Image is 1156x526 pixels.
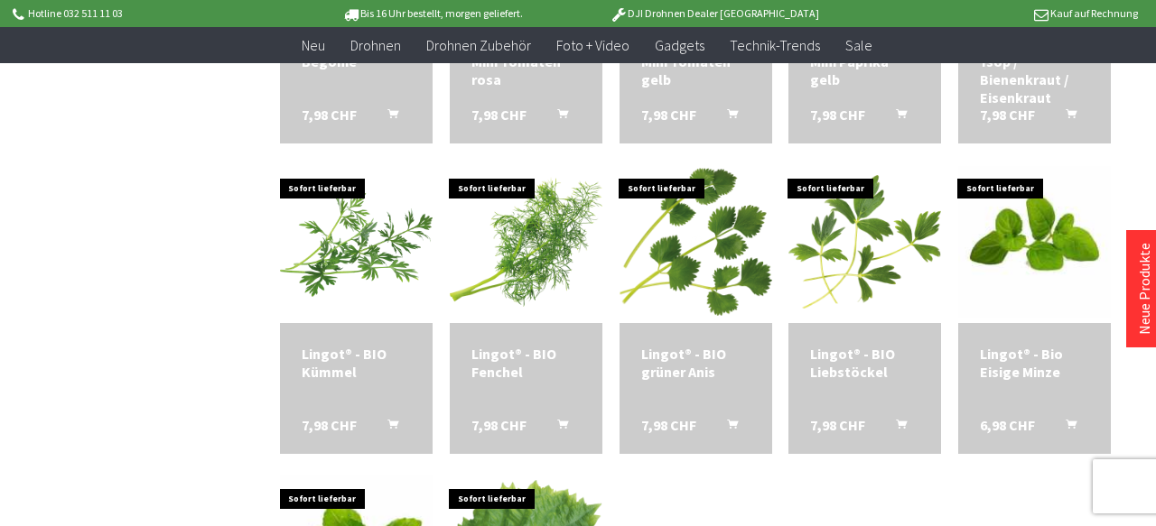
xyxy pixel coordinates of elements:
[289,27,338,64] a: Neu
[958,166,1111,318] img: Lingot® - Bio Eisige Minze
[788,175,941,309] img: Lingot® - BIO Liebstöckel
[874,106,918,129] button: In den Warenkorb
[980,34,1089,106] a: Lingot® - BIO Ysop / Bienenkraut / Eisenkraut 7,98 CHF In den Warenkorb
[641,345,750,381] div: Lingot® - BIO grüner Anis
[980,345,1089,381] div: Lingot® - Bio Eisige Minze
[350,36,401,54] span: Drohnen
[536,416,579,439] button: In den Warenkorb
[717,27,833,64] a: Technik-Trends
[641,416,696,434] span: 7,98 CHF
[366,416,409,439] button: In den Warenkorb
[980,416,1035,434] span: 6,98 CHF
[641,106,696,124] span: 7,98 CHF
[980,34,1089,106] div: Lingot® - BIO Ysop / Bienenkraut / Eisenkraut
[845,36,872,54] span: Sale
[450,177,602,306] img: Lingot® - BIO Fenchel
[573,3,855,24] p: DJI Drohnen Dealer [GEOGRAPHIC_DATA]
[291,3,573,24] p: Bis 16 Uhr bestellt, morgen geliefert.
[1044,416,1087,439] button: In den Warenkorb
[536,106,579,129] button: In den Warenkorb
[302,345,411,381] a: Lingot® - BIO Kümmel 7,98 CHF In den Warenkorb
[426,36,531,54] span: Drohnen Zubehör
[855,3,1137,24] p: Kauf auf Rechnung
[471,345,581,381] a: Lingot® - BIO Fenchel 7,98 CHF In den Warenkorb
[874,416,918,439] button: In den Warenkorb
[302,106,357,124] span: 7,98 CHF
[366,106,409,129] button: In den Warenkorb
[641,345,750,381] a: Lingot® - BIO grüner Anis 7,98 CHF In den Warenkorb
[556,36,629,54] span: Foto + Video
[1135,243,1153,335] a: Neue Produkte
[302,36,325,54] span: Neu
[810,345,919,381] a: Lingot® - BIO Liebstöckel 7,98 CHF In den Warenkorb
[302,345,411,381] div: Lingot® - BIO Kümmel
[705,106,749,129] button: In den Warenkorb
[471,106,527,124] span: 7,98 CHF
[810,106,865,124] span: 7,98 CHF
[705,416,749,439] button: In den Warenkorb
[471,345,581,381] div: Lingot® - BIO Fenchel
[1044,106,1087,129] button: In den Warenkorb
[810,416,865,434] span: 7,98 CHF
[414,27,544,64] a: Drohnen Zubehör
[544,27,642,64] a: Foto + Video
[280,187,433,297] img: Lingot® - BIO Kümmel
[980,345,1089,381] a: Lingot® - Bio Eisige Minze 6,98 CHF In den Warenkorb
[471,416,527,434] span: 7,98 CHF
[655,36,704,54] span: Gadgets
[980,106,1035,124] span: 7,98 CHF
[730,36,820,54] span: Technik-Trends
[302,416,357,434] span: 7,98 CHF
[833,27,885,64] a: Sale
[620,168,772,316] img: Lingot® - BIO grüner Anis
[338,27,414,64] a: Drohnen
[9,3,291,24] p: Hotline 032 511 11 03
[642,27,717,64] a: Gadgets
[810,345,919,381] div: Lingot® - BIO Liebstöckel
